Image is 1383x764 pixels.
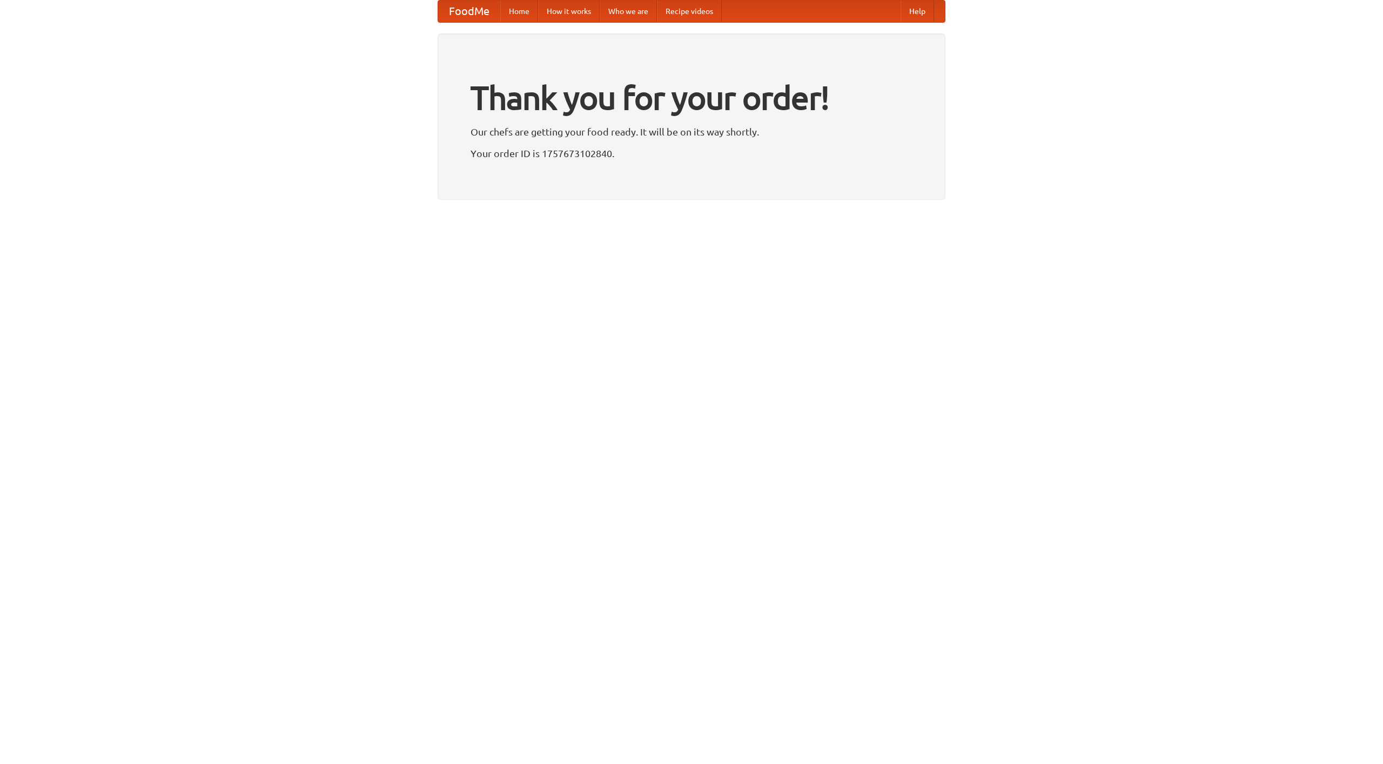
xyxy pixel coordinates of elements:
a: Who we are [600,1,657,22]
a: FoodMe [438,1,500,22]
a: Recipe videos [657,1,722,22]
p: Your order ID is 1757673102840. [471,145,912,161]
a: Help [901,1,934,22]
a: Home [500,1,538,22]
a: How it works [538,1,600,22]
h1: Thank you for your order! [471,72,912,124]
p: Our chefs are getting your food ready. It will be on its way shortly. [471,124,912,140]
